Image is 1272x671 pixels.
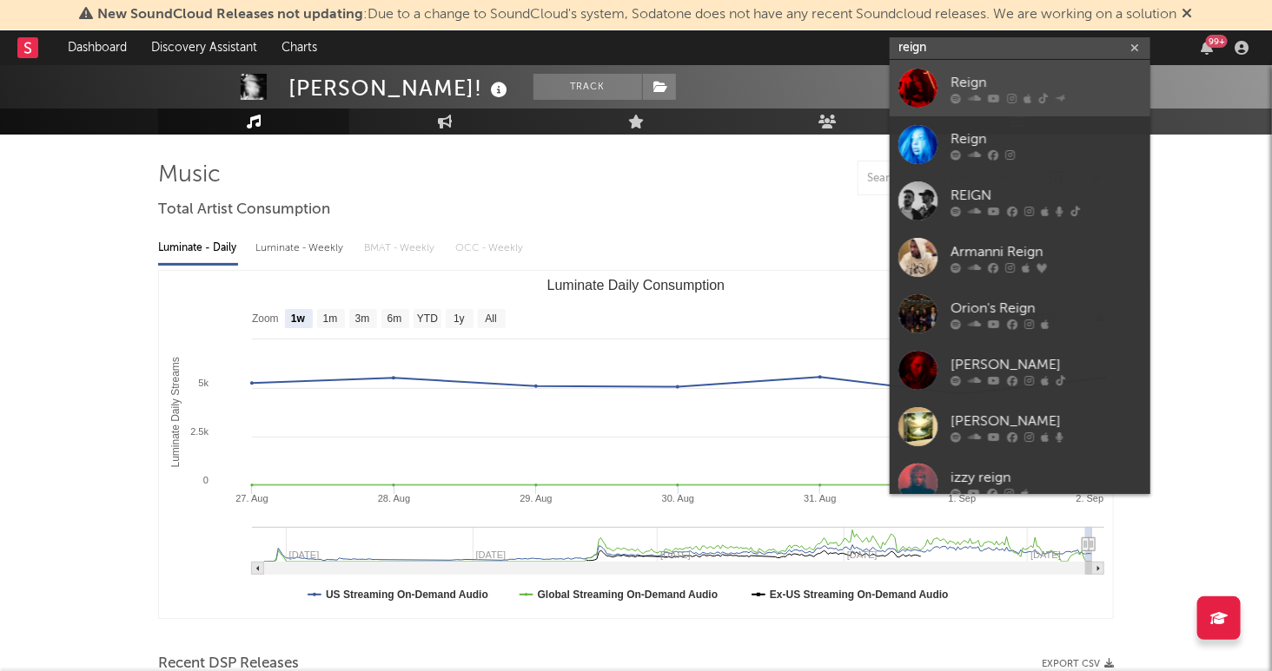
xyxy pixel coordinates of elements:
a: Armanni Reign [890,229,1150,286]
svg: Luminate Daily Consumption [159,271,1113,618]
text: 28. Aug [378,493,410,503]
text: 31. Aug [804,493,836,503]
text: 5k [198,378,209,388]
text: US Streaming On-Demand Audio [326,589,488,601]
text: Global Streaming On-Demand Audio [538,589,719,601]
a: izzy reign [890,455,1150,511]
span: Total Artist Consumption [158,200,330,220]
button: Export CSV [1042,659,1114,669]
div: Reign [951,128,1142,149]
div: Luminate - Weekly [255,234,347,263]
span: Dismiss [1183,8,1193,22]
a: [PERSON_NAME] [890,398,1150,455]
text: Zoom [252,313,279,326]
text: 30. Aug [662,493,694,503]
span: : Due to a change to SoundCloud's system, Sodatone does not have any recent Soundcloud releases. ... [98,8,1177,22]
input: Search for artists [890,37,1150,59]
span: New SoundCloud Releases not updating [98,8,364,22]
a: Dashboard [56,30,139,65]
div: [PERSON_NAME] [951,411,1142,431]
text: 6m [388,313,402,326]
text: 1y [454,313,465,326]
a: Orion's Reign [890,286,1150,342]
div: Reign [951,72,1142,93]
div: 99 + [1206,35,1228,48]
text: 2. Sep [1077,493,1104,503]
a: Reign [890,60,1150,116]
a: Reign [890,116,1150,173]
text: 3m [355,313,370,326]
input: Search by song name or URL [858,172,1042,186]
div: Luminate - Daily [158,234,238,263]
text: 27. Aug [235,493,268,503]
text: 0 [203,475,209,485]
text: YTD [417,313,438,326]
div: izzy reign [951,467,1142,488]
a: Charts [269,30,329,65]
a: [PERSON_NAME] [890,342,1150,398]
text: All [485,313,496,326]
text: Luminate Daily Streams [169,357,182,467]
text: 2.5k [190,426,209,437]
text: 29. Aug [520,493,552,503]
text: Ex-US Streaming On-Demand Audio [770,589,949,601]
a: REIGN [890,173,1150,229]
a: Discovery Assistant [139,30,269,65]
button: 99+ [1201,41,1213,55]
div: [PERSON_NAME] [951,354,1142,375]
div: REIGN [951,185,1142,206]
div: [PERSON_NAME]! [288,74,512,102]
text: Luminate Daily Consumption [547,278,725,293]
text: 1. Sep [949,493,977,503]
button: Track [533,74,642,100]
text: 1m [323,313,338,326]
text: 1w [291,313,306,326]
div: Orion's Reign [951,298,1142,319]
div: Armanni Reign [951,241,1142,262]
